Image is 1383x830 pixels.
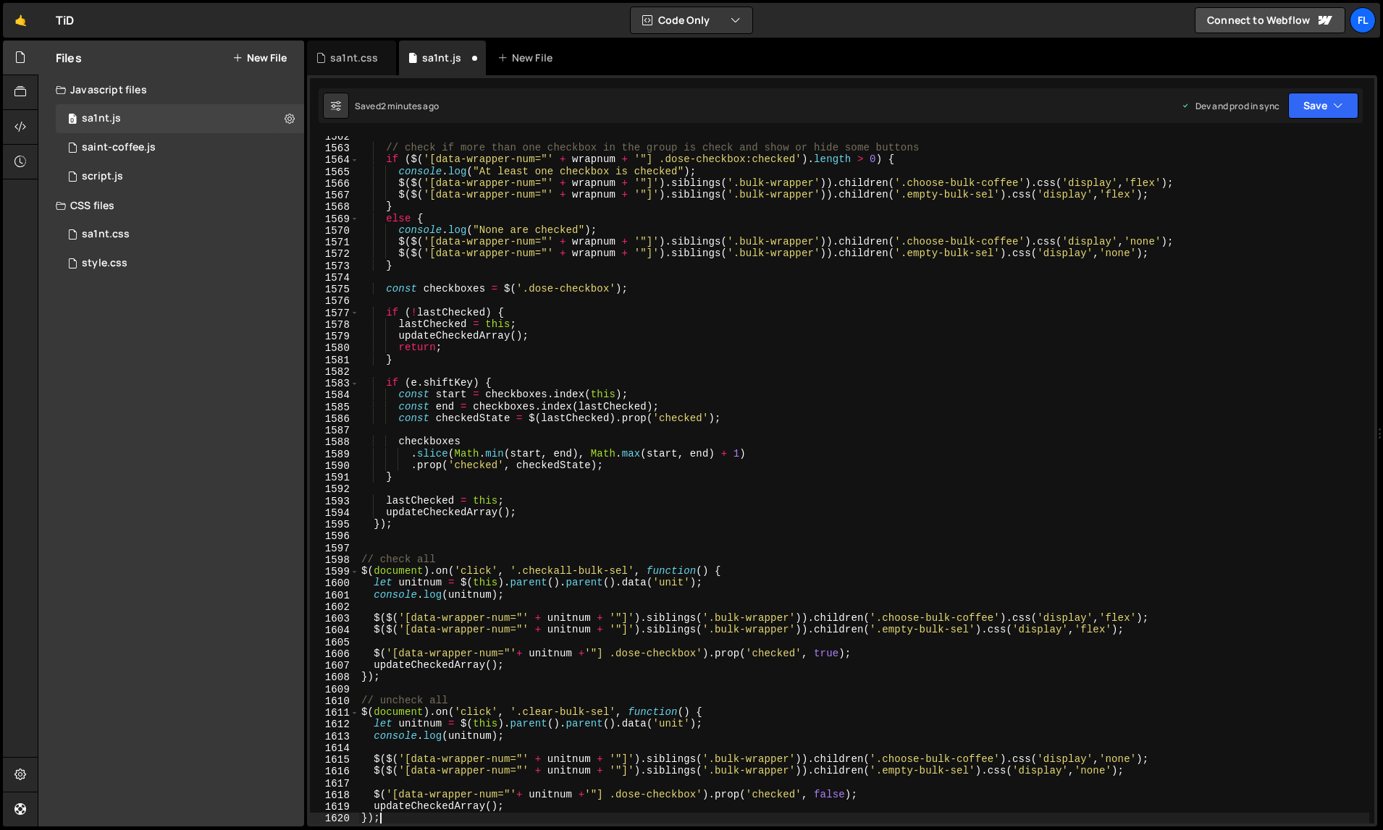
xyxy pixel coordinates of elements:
[310,131,359,143] div: 1562
[310,519,359,530] div: 1595
[310,707,359,719] div: 1611
[631,7,752,33] button: Code Only
[56,12,74,29] div: TiD
[56,50,82,66] h2: Files
[1350,7,1376,33] a: Fl
[310,213,359,225] div: 1569
[310,543,359,554] div: 1597
[310,460,359,472] div: 1590
[381,100,439,112] div: 2 minutes ago
[310,355,359,366] div: 1581
[330,51,378,65] div: sa1nt.css
[310,342,359,354] div: 1580
[310,166,359,178] div: 1565
[310,648,359,660] div: 1606
[310,178,359,190] div: 1566
[310,436,359,448] div: 1588
[310,507,359,519] div: 1594
[310,272,359,284] div: 1574
[310,754,359,766] div: 1615
[310,389,359,401] div: 1584
[310,295,359,307] div: 1576
[310,319,359,331] div: 1578
[56,162,304,191] div: 4604/24567.js
[56,104,304,133] div: 4604/37981.js
[82,141,156,154] div: saint-coffee.js
[56,220,304,249] div: 4604/42100.css
[310,190,359,201] div: 1567
[310,813,359,824] div: 1620
[310,742,359,754] div: 1614
[310,731,359,742] div: 1613
[310,613,359,624] div: 1603
[310,201,359,213] div: 1568
[82,170,123,183] div: script.js
[310,778,359,789] div: 1617
[82,228,130,241] div: sa1nt.css
[310,449,359,460] div: 1589
[310,284,359,295] div: 1575
[310,472,359,483] div: 1591
[68,114,77,126] span: 0
[56,133,304,162] div: 4604/27020.js
[310,366,359,378] div: 1582
[310,225,359,237] div: 1570
[1181,100,1279,112] div: Dev and prod in sync
[232,52,287,64] button: New File
[355,100,439,112] div: Saved
[310,554,359,566] div: 1598
[310,801,359,813] div: 1619
[310,719,359,730] div: 1612
[1195,7,1345,33] a: Connect to Webflow
[38,191,304,220] div: CSS files
[310,143,359,154] div: 1563
[56,249,304,278] div: 4604/25434.css
[3,3,38,38] a: 🤙
[310,695,359,707] div: 1610
[310,684,359,695] div: 1609
[310,530,359,542] div: 1596
[310,590,359,601] div: 1601
[310,308,359,319] div: 1577
[310,237,359,248] div: 1571
[310,402,359,413] div: 1585
[310,766,359,777] div: 1616
[310,331,359,342] div: 1579
[310,624,359,636] div: 1604
[310,154,359,166] div: 1564
[310,660,359,672] div: 1607
[82,257,127,270] div: style.css
[310,261,359,272] div: 1573
[310,601,359,613] div: 1602
[497,51,558,65] div: New File
[422,51,461,65] div: sa1nt.js
[310,378,359,389] div: 1583
[310,425,359,436] div: 1587
[310,248,359,260] div: 1572
[38,75,304,104] div: Javascript files
[310,496,359,507] div: 1593
[310,413,359,425] div: 1586
[1288,93,1358,119] button: Save
[310,789,359,801] div: 1618
[310,566,359,577] div: 1599
[82,112,121,125] div: sa1nt.js
[310,637,359,648] div: 1605
[310,672,359,683] div: 1608
[310,577,359,589] div: 1600
[310,483,359,495] div: 1592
